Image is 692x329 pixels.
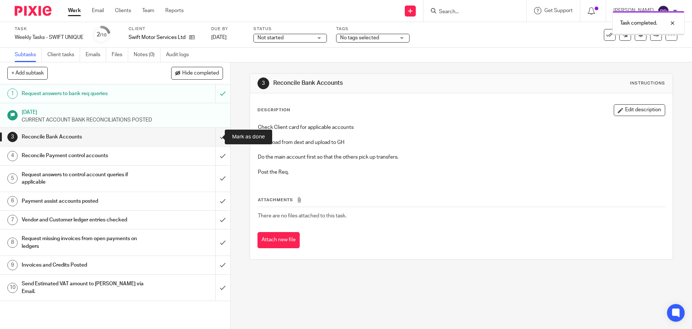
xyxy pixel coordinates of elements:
[47,48,80,62] a: Client tasks
[258,124,664,131] p: Check Client card for applicable accounts
[7,238,18,248] div: 8
[630,80,665,86] div: Instructions
[657,5,669,17] img: svg%3E
[257,77,269,89] div: 3
[7,88,18,99] div: 1
[86,48,106,62] a: Emails
[15,48,42,62] a: Subtasks
[115,7,131,14] a: Clients
[134,48,161,62] a: Notes (0)
[273,79,477,87] h1: Reconcile Bank Accounts
[340,35,379,40] span: No tags selected
[7,151,18,161] div: 4
[258,169,664,176] p: Post the Req.
[22,214,146,225] h1: Vendor and Customer ledger entries checked
[171,67,223,79] button: Hide completed
[620,19,657,27] p: Task completed.
[258,139,664,146] p: Download from dext and upload to GH
[15,26,83,32] label: Task
[22,150,146,161] h1: Reconcile Payment control accounts
[22,88,146,99] h1: Request answers to bank req queries
[22,131,146,142] h1: Reconcile Bank Accounts
[15,34,83,41] div: Weekly Tasks - SWIFT UNIQUE
[92,7,104,14] a: Email
[68,7,81,14] a: Work
[7,67,48,79] button: + Add subtask
[129,34,185,41] p: Swift Motor Services Ltd
[253,26,327,32] label: Status
[257,35,284,40] span: Not started
[257,232,300,249] button: Attach new file
[258,153,664,161] p: Do the main account first so that the others pick up transfers.
[7,196,18,206] div: 6
[7,173,18,184] div: 5
[112,48,128,62] a: Files
[22,169,146,188] h1: Request answers to control account queries if applicable
[211,26,244,32] label: Due by
[7,260,18,270] div: 9
[22,278,146,297] h1: Send Estimated VAT amount to [PERSON_NAME] via Email.
[129,26,202,32] label: Client
[22,233,146,252] h1: Request missing invoices from open payments on ledgers
[165,7,184,14] a: Reports
[336,26,410,32] label: Tags
[614,104,665,116] button: Edit description
[142,7,154,14] a: Team
[7,283,18,293] div: 10
[211,35,227,40] span: [DATE]
[258,198,293,202] span: Attachments
[22,116,223,124] p: CURRENT ACCOUNT BANK RECONCILIATIONS POSTED
[182,70,219,76] span: Hide completed
[15,6,51,16] img: Pixie
[7,132,18,142] div: 3
[97,30,107,39] div: 2
[258,213,346,218] span: There are no files attached to this task.
[100,33,107,37] small: /10
[257,107,290,113] p: Description
[166,48,194,62] a: Audit logs
[22,196,146,207] h1: Payment assist accounts posted
[7,215,18,225] div: 7
[22,107,223,116] h1: [DATE]
[22,260,146,271] h1: Invoices and Credits Posted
